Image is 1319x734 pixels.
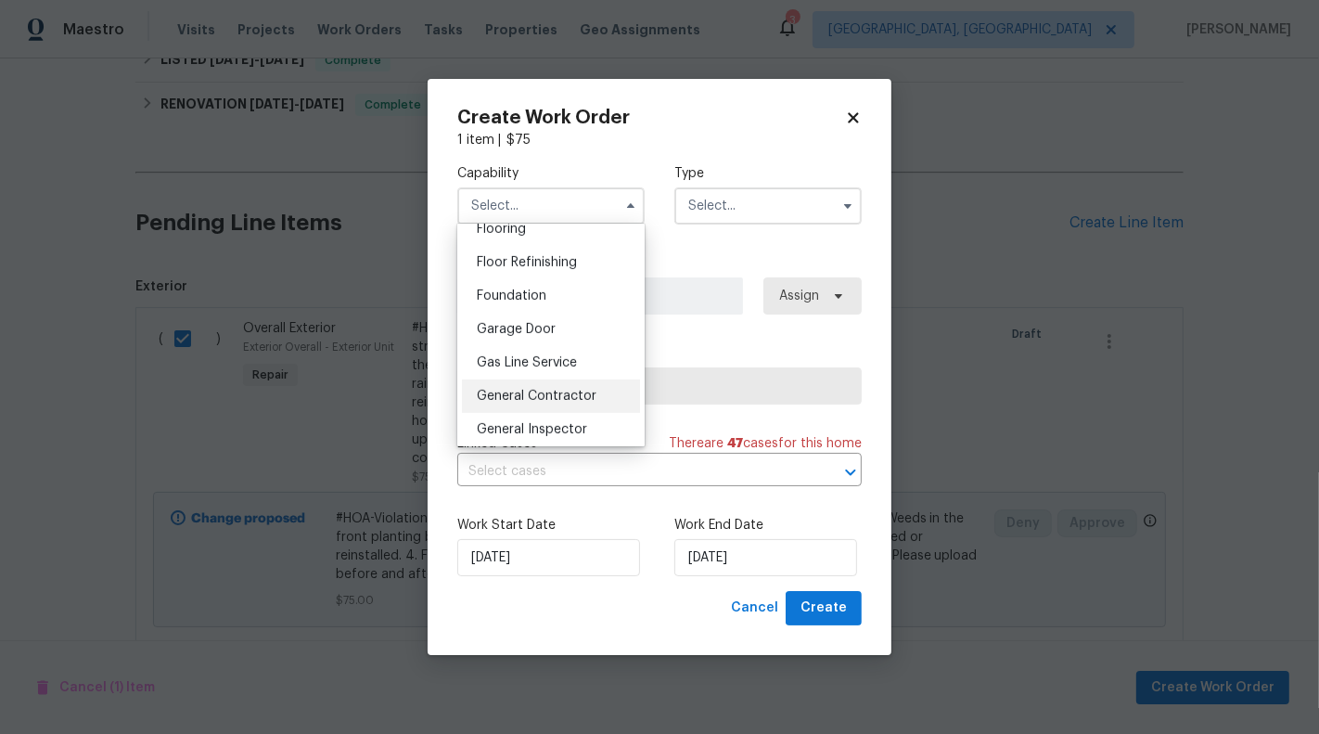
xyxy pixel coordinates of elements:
[457,539,640,576] input: M/D/YYYY
[674,516,862,534] label: Work End Date
[620,195,642,217] button: Hide options
[674,539,857,576] input: M/D/YYYY
[838,459,864,485] button: Open
[477,323,556,336] span: Garage Door
[477,356,577,369] span: Gas Line Service
[457,164,645,183] label: Capability
[477,256,577,269] span: Floor Refinishing
[727,437,743,450] span: 47
[457,109,845,127] h2: Create Work Order
[779,287,819,305] span: Assign
[457,131,862,149] div: 1 item |
[724,591,786,625] button: Cancel
[457,187,645,225] input: Select...
[674,164,862,183] label: Type
[669,434,862,453] span: There are case s for this home
[457,457,810,486] input: Select cases
[457,516,645,534] label: Work Start Date
[473,377,846,395] span: Select trade partner
[731,597,778,620] span: Cancel
[477,223,526,236] span: Flooring
[477,423,587,436] span: General Inspector
[800,597,847,620] span: Create
[457,344,862,363] label: Trade Partner
[837,195,859,217] button: Show options
[457,254,862,273] label: Work Order Manager
[786,591,862,625] button: Create
[477,390,596,403] span: General Contractor
[674,187,862,225] input: Select...
[506,134,531,147] span: $ 75
[477,290,546,303] span: Foundation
